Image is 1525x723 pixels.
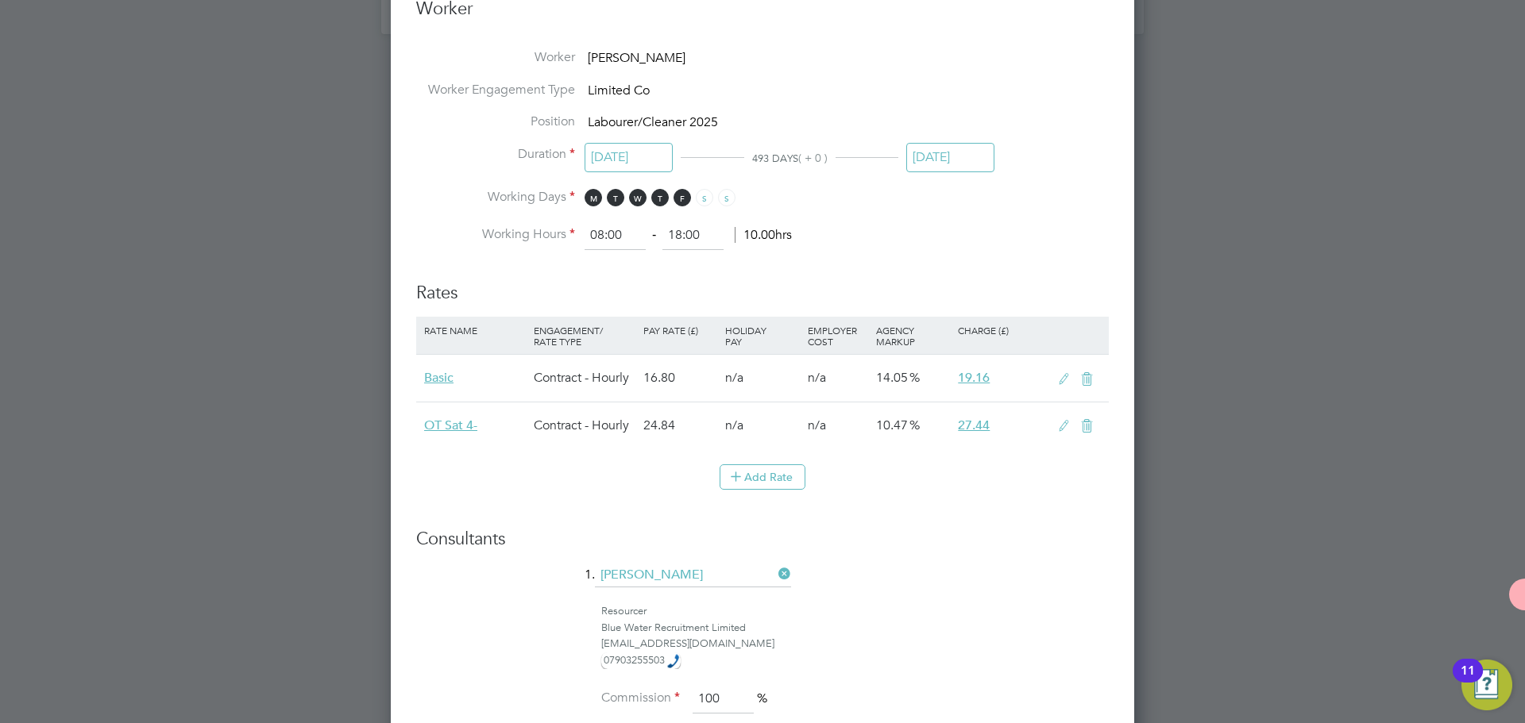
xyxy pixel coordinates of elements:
[808,370,826,386] span: n/a
[872,317,954,355] div: Agency Markup
[906,143,994,172] input: Select one
[588,50,685,66] span: [PERSON_NAME]
[958,370,990,386] span: 19.16
[808,417,826,433] span: n/a
[798,151,828,165] span: ( + 0 )
[954,317,1050,344] div: Charge (£)
[607,189,624,206] span: T
[424,370,454,386] span: Basic
[696,189,713,206] span: S
[649,227,659,243] span: ‐
[416,226,575,243] label: Working Hours
[639,317,721,344] div: Pay Rate (£)
[416,146,575,163] label: Duration
[416,49,575,66] label: Worker
[601,652,681,669] div: Call: 07903255503
[585,143,673,172] input: Select one
[588,83,650,98] span: Limited Co
[639,355,721,401] div: 16.80
[588,115,718,131] span: Labourer/Cleaner 2025
[735,227,792,243] span: 10.00hrs
[530,317,639,355] div: Engagement/ Rate Type
[601,603,1109,620] div: Resourcer
[674,189,691,206] span: F
[1461,671,1475,691] div: 11
[601,636,1109,652] div: [EMAIL_ADDRESS][DOMAIN_NAME]
[600,690,680,706] label: Commission
[757,690,767,706] span: %
[629,189,647,206] span: W
[958,417,990,433] span: 27.44
[876,417,908,433] span: 10.47
[585,189,602,206] span: M
[585,221,646,250] input: 08:00
[720,464,805,490] button: Add Rate
[601,620,1109,636] div: Blue Water Recruitment Limited
[424,417,477,433] span: OT Sat 4-
[416,266,1109,305] h3: Rates
[416,113,575,130] label: Position
[530,355,639,401] div: Contract - Hourly
[718,189,735,206] span: S
[804,317,872,355] div: Employer Cost
[662,221,724,250] input: 17:00
[876,370,908,386] span: 14.05
[752,152,798,165] span: 493 DAYS
[420,317,530,344] div: Rate Name
[416,82,575,98] label: Worker Engagement Type
[667,654,680,668] img: hfpfyWBK5wQHBAGPgDf9c6qAYOxxMAAAAASUVORK5CYII=
[1461,660,1512,710] button: Open Resource Center, 11 new notifications
[416,528,1109,551] h3: Consultants
[595,563,791,587] input: Search for...
[725,417,743,433] span: n/a
[725,370,743,386] span: n/a
[651,189,669,206] span: T
[639,402,721,448] div: 24.84
[416,563,1109,603] li: 1.
[721,317,803,355] div: Holiday Pay
[416,189,575,206] label: Working Days
[530,402,639,448] div: Contract - Hourly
